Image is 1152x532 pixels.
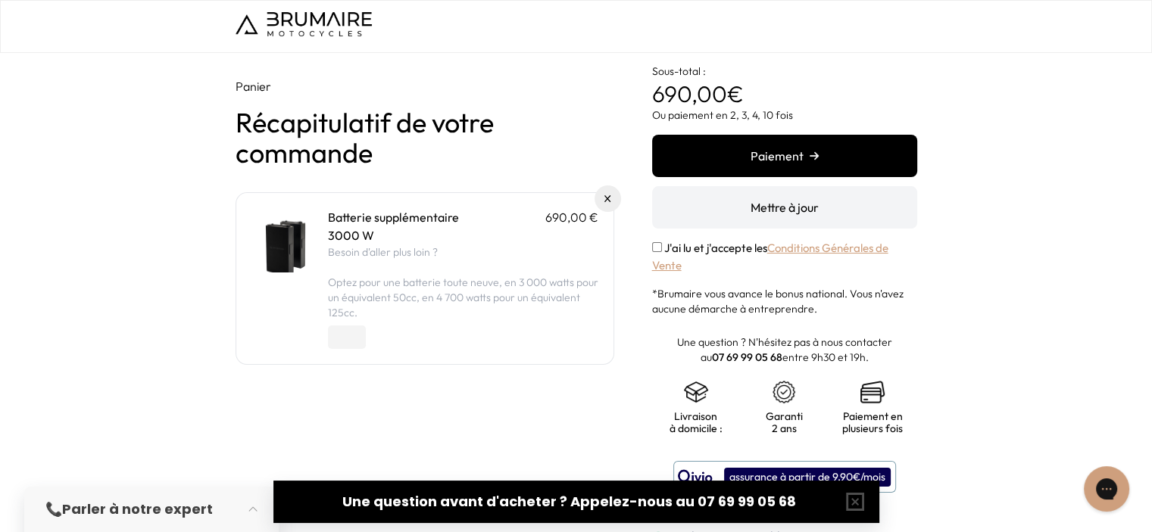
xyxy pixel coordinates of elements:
label: J'ai lu et j'accepte les [652,241,888,272]
img: shipping.png [684,380,708,404]
p: Livraison à domicile : [667,410,726,434]
img: certificat-de-garantie.png [772,380,796,404]
p: 690,00 € [545,208,598,226]
span: 690,00 [652,79,727,108]
span: Optez pour une batterie toute neuve, en 3 000 watts pour un équivalent 50cc, en 4 700 watts pour ... [328,275,598,319]
span: Sous-total : [652,64,706,78]
p: € [652,53,917,107]
p: Ou paiement en 2, 3, 4, 10 fois [652,107,917,123]
img: logo qivio [678,468,713,486]
button: Mettre à jour [652,186,917,229]
button: assurance à partir de 9,90€/mois [673,461,896,493]
h1: Récapitulatif de votre commande [236,107,614,168]
p: *Brumaire vous avance le bonus national. Vous n'avez aucune démarche à entreprendre. [652,286,917,316]
a: Batterie supplémentaire [328,210,459,225]
img: Logo de Brumaire [236,12,372,36]
span: Besoin d'aller plus loin ? [328,245,438,259]
img: credit-cards.png [860,380,885,404]
p: Garanti 2 ans [755,410,813,434]
img: Batterie supplémentaire - 3000 W [251,208,316,272]
p: Paiement en plusieurs fois [842,410,903,434]
p: Une question ? N'hésitez pas à nous contacter au entre 9h30 et 19h. [652,334,917,365]
button: Paiement [652,135,917,177]
img: Supprimer du panier [604,195,611,202]
a: 07 69 99 05 68 [712,350,782,364]
div: assurance à partir de 9,90€/mois [724,468,891,487]
img: right-arrow.png [810,151,819,160]
iframe: Gorgias live chat messenger [1076,461,1137,517]
p: Panier [236,77,614,95]
a: Conditions Générales de Vente [652,241,888,272]
p: 3000 W [328,226,598,244]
